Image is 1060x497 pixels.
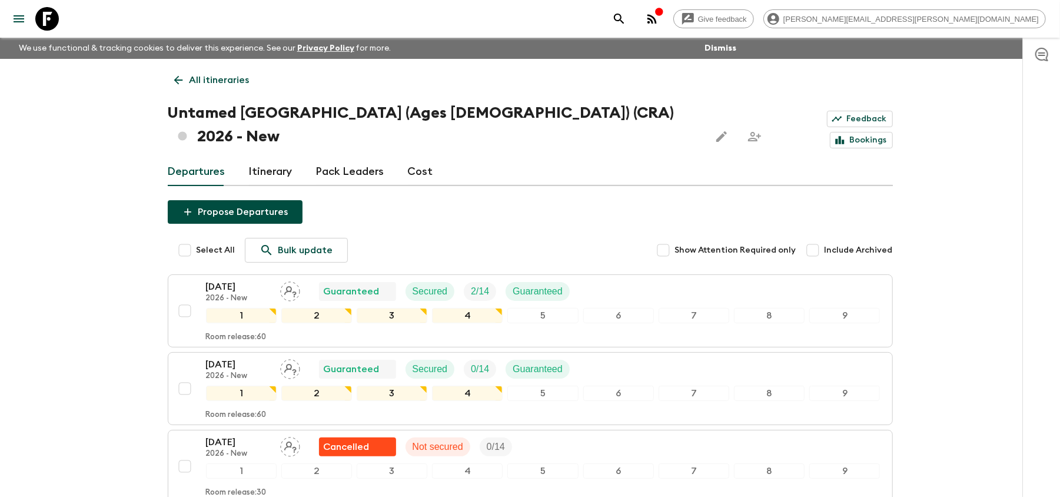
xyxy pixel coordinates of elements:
div: 3 [357,463,427,479]
div: 4 [432,308,503,323]
div: 9 [809,386,880,401]
p: 2 / 14 [471,284,489,299]
p: 2026 - New [206,449,271,459]
div: [PERSON_NAME][EMAIL_ADDRESS][PERSON_NAME][DOMAIN_NAME] [763,9,1046,28]
p: Room release: 60 [206,410,267,420]
div: 1 [206,463,277,479]
div: 2 [281,463,352,479]
div: 2 [281,386,352,401]
a: Cost [408,158,433,186]
p: 2026 - New [206,372,271,381]
button: Propose Departures [168,200,303,224]
div: 7 [659,386,729,401]
span: Assign pack leader [280,363,300,372]
span: Give feedback [692,15,753,24]
p: 2026 - New [206,294,271,303]
a: Give feedback [673,9,754,28]
span: Share this itinerary [743,125,766,148]
div: 6 [583,386,654,401]
p: Guaranteed [513,284,563,299]
p: Secured [413,284,448,299]
div: 9 [809,308,880,323]
div: 9 [809,463,880,479]
a: All itineraries [168,68,256,92]
p: Secured [413,362,448,376]
div: 5 [507,463,578,479]
span: [PERSON_NAME][EMAIL_ADDRESS][PERSON_NAME][DOMAIN_NAME] [777,15,1045,24]
div: 6 [583,463,654,479]
a: Feedback [827,111,893,127]
p: 0 / 14 [487,440,505,454]
button: search adventures [607,7,631,31]
div: 3 [357,386,427,401]
div: 3 [357,308,427,323]
div: 4 [432,463,503,479]
a: Pack Leaders [316,158,384,186]
p: All itineraries [190,73,250,87]
p: [DATE] [206,435,271,449]
div: Trip Fill [464,282,496,301]
div: 6 [583,308,654,323]
div: Not secured [406,438,470,456]
a: Privacy Policy [297,44,354,52]
div: Secured [406,282,455,301]
p: Room release: 60 [206,333,267,342]
p: Bulk update [278,243,333,257]
button: Edit this itinerary [710,125,733,148]
div: 5 [507,386,578,401]
p: We use functional & tracking cookies to deliver this experience. See our for more. [14,38,396,59]
a: Departures [168,158,225,186]
div: Unable to secure [319,438,396,456]
p: Guaranteed [513,362,563,376]
div: 7 [659,308,729,323]
div: 5 [507,308,578,323]
span: Assign pack leader [280,440,300,450]
div: 8 [734,308,805,323]
h1: Untamed [GEOGRAPHIC_DATA] (Ages [DEMOGRAPHIC_DATA]) (CRA) 2026 - New [168,101,700,148]
div: Trip Fill [480,438,512,456]
div: 4 [432,386,503,401]
button: Dismiss [702,40,739,57]
button: [DATE]2026 - NewAssign pack leaderGuaranteedSecuredTrip FillGuaranteed123456789Room release:60 [168,352,893,425]
p: 0 / 14 [471,362,489,376]
div: 1 [206,386,277,401]
p: [DATE] [206,357,271,372]
a: Itinerary [249,158,293,186]
button: menu [7,7,31,31]
button: [DATE]2026 - NewAssign pack leaderGuaranteedSecuredTrip FillGuaranteed123456789Room release:60 [168,274,893,347]
span: Select All [197,244,235,256]
p: Guaranteed [324,362,380,376]
span: Assign pack leader [280,285,300,294]
div: 1 [206,308,277,323]
div: 8 [734,386,805,401]
div: 2 [281,308,352,323]
span: Include Archived [825,244,893,256]
div: Secured [406,360,455,379]
a: Bulk update [245,238,348,263]
div: Trip Fill [464,360,496,379]
div: 8 [734,463,805,479]
a: Bookings [830,132,893,148]
div: 7 [659,463,729,479]
span: Show Attention Required only [675,244,796,256]
p: Not secured [413,440,463,454]
p: [DATE] [206,280,271,294]
p: Guaranteed [324,284,380,299]
p: Cancelled [324,440,370,454]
